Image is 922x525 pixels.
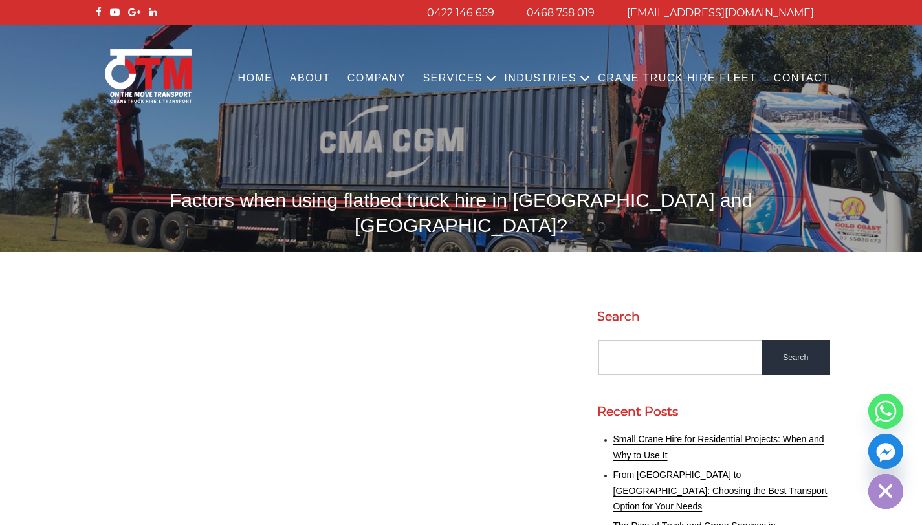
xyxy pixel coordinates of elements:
img: Otmtransport [102,48,194,104]
input: Search [762,340,830,376]
a: 0422 146 659 [427,6,494,19]
a: 0468 758 019 [527,6,595,19]
a: About [281,61,339,96]
a: Crane Truck Hire Fleet [589,61,765,96]
a: Small Crane Hire for Residential Projects: When and Why to Use It [613,434,824,460]
a: Whatsapp [868,394,903,429]
a: Facebook_Messenger [868,434,903,469]
a: From [GEOGRAPHIC_DATA] to [GEOGRAPHIC_DATA]: Choosing the Best Transport Option for Your Needs [613,469,828,512]
a: COMPANY [339,61,415,96]
a: Industries [496,61,585,96]
a: [EMAIL_ADDRESS][DOMAIN_NAME] [627,6,814,19]
h2: Recent Posts [597,404,830,419]
h2: Search [597,309,830,324]
h1: Factors when using flatbed truck hire in [GEOGRAPHIC_DATA] and [GEOGRAPHIC_DATA]? [93,187,830,238]
a: Services [414,61,491,96]
a: Home [229,61,281,96]
a: Contact [765,61,839,96]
